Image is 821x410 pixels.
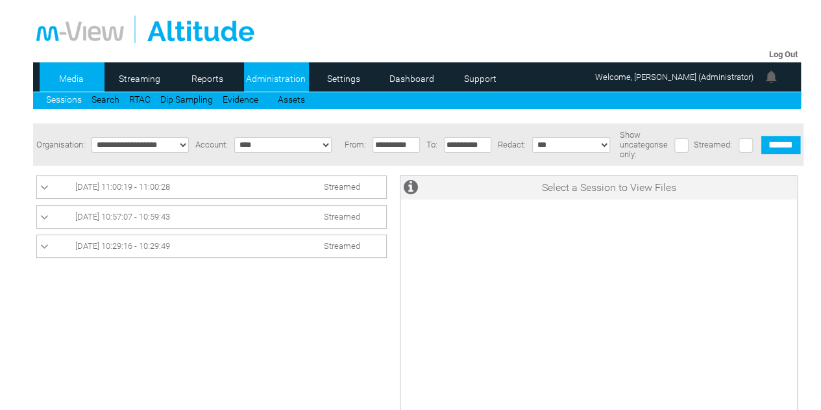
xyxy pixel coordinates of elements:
[244,69,307,88] a: Administration
[769,49,798,59] a: Log Out
[324,182,360,192] span: Streamed
[763,69,779,84] img: bell24.png
[595,72,754,82] span: Welcome, [PERSON_NAME] (Administrator)
[694,140,732,149] span: Streamed:
[33,123,88,166] td: Organisation:
[324,241,360,251] span: Streamed
[160,94,213,105] a: Dip Sampling
[108,69,171,88] a: Streaming
[40,238,383,254] a: [DATE] 10:29:16 - 10:29:49
[620,130,668,159] span: Show uncategorise only:
[176,69,239,88] a: Reports
[40,179,383,195] a: [DATE] 11:00:19 - 11:00:28
[129,94,151,105] a: RTAC
[75,241,170,251] span: [DATE] 10:29:16 - 10:29:49
[341,123,369,166] td: From:
[92,94,119,105] a: Search
[423,123,441,166] td: To:
[380,69,443,88] a: Dashboard
[40,209,383,225] a: [DATE] 10:57:07 - 10:59:43
[223,94,258,105] a: Evidence
[40,69,103,88] a: Media
[75,182,170,192] span: [DATE] 11:00:19 - 11:00:28
[448,69,511,88] a: Support
[421,176,797,199] td: Select a Session to View Files
[278,94,305,105] a: Assets
[324,212,360,222] span: Streamed
[495,123,529,166] td: Redact:
[46,94,82,105] a: Sessions
[75,212,170,222] span: [DATE] 10:57:07 - 10:59:43
[312,69,375,88] a: Settings
[192,123,231,166] td: Account:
